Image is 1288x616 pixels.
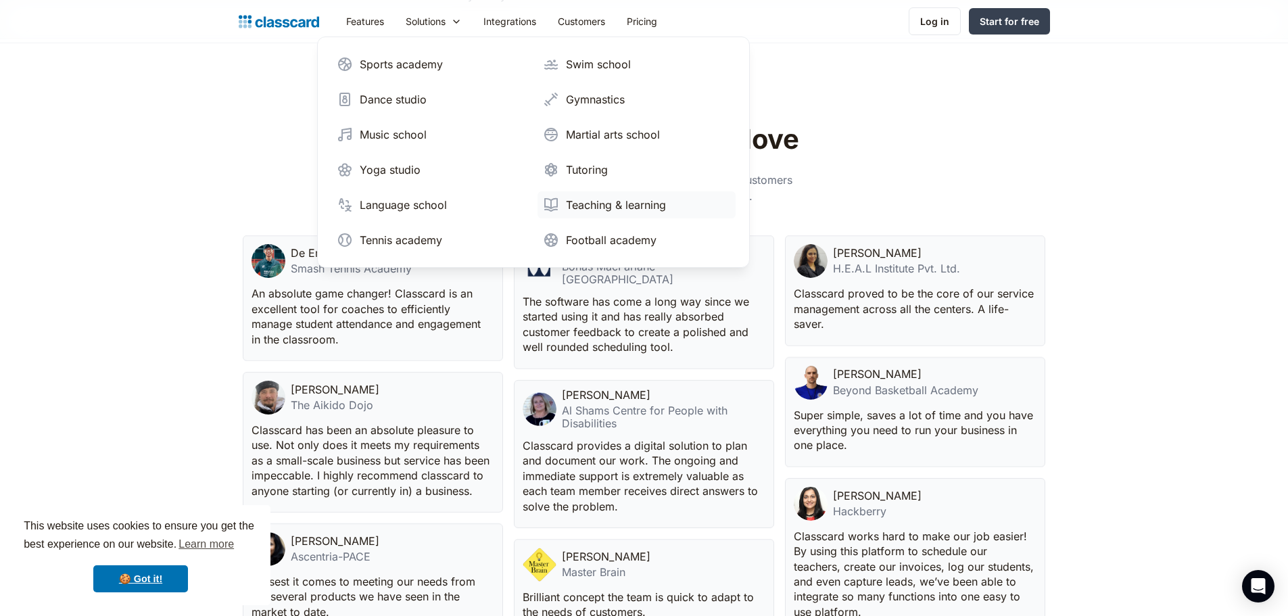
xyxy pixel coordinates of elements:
[252,286,492,347] p: An absolute game changer! Classcard is an excellent tool for coaches to efficiently manage studen...
[360,197,447,213] div: Language school
[360,56,443,72] div: Sports academy
[406,14,446,28] div: Solutions
[176,534,236,554] a: learn more about cookies
[1242,570,1274,602] div: Open Intercom Messenger
[833,247,922,260] div: [PERSON_NAME]
[562,566,650,579] div: Master Brain
[538,156,736,183] a: Tutoring
[833,505,922,518] div: Hackberry
[291,262,412,275] div: Smash Tennis Academy
[566,232,657,248] div: Football academy
[833,368,922,381] div: [PERSON_NAME]
[360,162,421,178] div: Yoga studio
[291,383,379,396] div: [PERSON_NAME]
[291,550,379,563] div: Ascentria-PACE
[331,121,529,148] a: Music school
[239,12,319,31] a: home
[920,14,949,28] div: Log in
[538,121,736,148] a: Martial arts school
[523,294,763,355] p: The software has come a long way since we started using it and has really absorbed customer feedb...
[538,227,736,254] a: Football academy
[291,535,379,548] div: [PERSON_NAME]
[538,86,736,113] a: Gymnastics
[562,260,765,286] div: Bonas MacFarlane [GEOGRAPHIC_DATA]
[291,399,379,412] div: The Aikido Dojo
[331,227,529,254] a: Tennis academy
[523,438,763,514] p: Classcard provides a digital solution to plan and document our work. The ongoing and immediate su...
[562,550,650,563] div: [PERSON_NAME]
[566,126,660,143] div: Martial arts school
[794,286,1034,331] p: Classcard proved to be the core of our service management across all the centers. A life-saver.
[562,389,650,402] div: [PERSON_NAME]
[360,232,442,248] div: Tennis academy
[833,490,922,502] div: [PERSON_NAME]
[24,518,258,554] span: This website uses cookies to ensure you get the best experience on our website.
[566,91,625,108] div: Gymnastics
[616,6,668,37] a: Pricing
[331,86,529,113] a: Dance studio
[11,505,270,605] div: cookieconsent
[562,404,765,430] div: Al Shams Centre for People with Disabilities
[335,6,395,37] a: Features
[566,162,608,178] div: Tutoring
[291,247,343,260] div: De En Tan
[331,51,529,78] a: Sports academy
[833,384,978,397] div: Beyond Basketball Academy
[566,197,666,213] div: Teaching & learning
[909,7,961,35] a: Log in
[331,156,529,183] a: Yoga studio
[360,126,427,143] div: Music school
[794,408,1034,453] p: Super simple, saves a lot of time and you have everything you need to run your business in one pl...
[980,14,1039,28] div: Start for free
[317,37,750,268] nav: Solutions
[547,6,616,37] a: Customers
[395,6,473,37] div: Solutions
[538,191,736,218] a: Teaching & learning
[331,191,529,218] a: Language school
[538,51,736,78] a: Swim school
[93,565,188,592] a: dismiss cookie message
[360,91,427,108] div: Dance studio
[833,262,960,275] div: H.E.A.L Institute Pvt. Ltd.
[473,6,547,37] a: Integrations
[969,8,1050,34] a: Start for free
[252,423,492,498] p: Classcard has been an absolute pleasure to use. Not only does it meets my requirements as a small...
[566,56,631,72] div: Swim school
